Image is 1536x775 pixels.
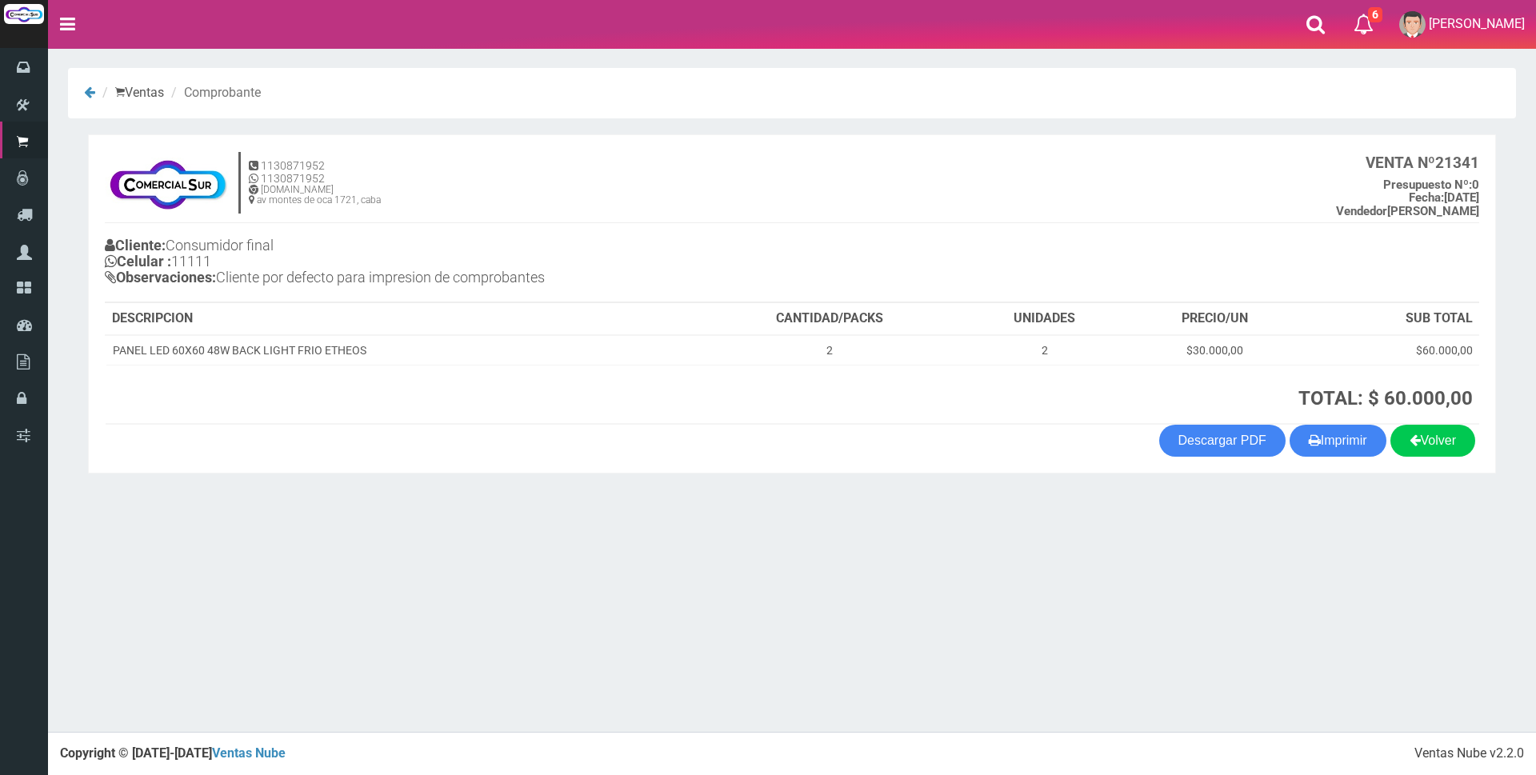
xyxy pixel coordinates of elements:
a: Ventas Nube [212,745,286,761]
span: [PERSON_NAME] [1429,16,1525,31]
b: Cliente: [105,237,166,254]
img: f695dc5f3a855ddc19300c990e0c55a2.jpg [105,151,230,215]
h5: 1130871952 1130871952 [249,160,381,185]
span: 6 [1368,7,1382,22]
th: PRECIO/UN [1127,303,1302,335]
b: Celular : [105,253,171,270]
th: UNIDADES [962,303,1127,335]
b: 21341 [1366,154,1479,172]
b: 0 [1383,178,1479,192]
strong: Fecha: [1409,190,1444,205]
h6: [DOMAIN_NAME] av montes de oca 1721, caba [249,185,381,206]
strong: Vendedor [1336,204,1387,218]
td: 2 [962,335,1127,366]
img: User Image [1399,11,1426,38]
a: Descargar PDF [1159,425,1286,457]
b: Observaciones: [105,269,216,286]
img: Logo grande [4,4,44,24]
b: [DATE] [1409,190,1479,205]
b: [PERSON_NAME] [1336,204,1479,218]
li: Ventas [98,84,164,102]
strong: VENTA Nº [1366,154,1435,172]
strong: Copyright © [DATE]-[DATE] [60,745,286,761]
td: $60.000,00 [1302,335,1479,366]
strong: TOTAL: $ 60.000,00 [1298,387,1473,409]
th: CANTIDAD/PACKS [697,303,962,335]
td: PANEL LED 60X60 48W BACK LIGHT FRIO ETHEOS [106,335,697,366]
td: 2 [697,335,962,366]
li: Comprobante [167,84,261,102]
th: DESCRIPCION [106,303,697,335]
strong: Presupuesto Nº: [1383,178,1472,192]
div: Ventas Nube v2.2.0 [1414,745,1524,763]
h4: Consumidor final 11111 Cliente por defecto para impresion de comprobantes [105,234,792,293]
th: SUB TOTAL [1302,303,1479,335]
td: $30.000,00 [1127,335,1302,366]
button: Imprimir [1290,425,1386,457]
a: Volver [1390,425,1475,457]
